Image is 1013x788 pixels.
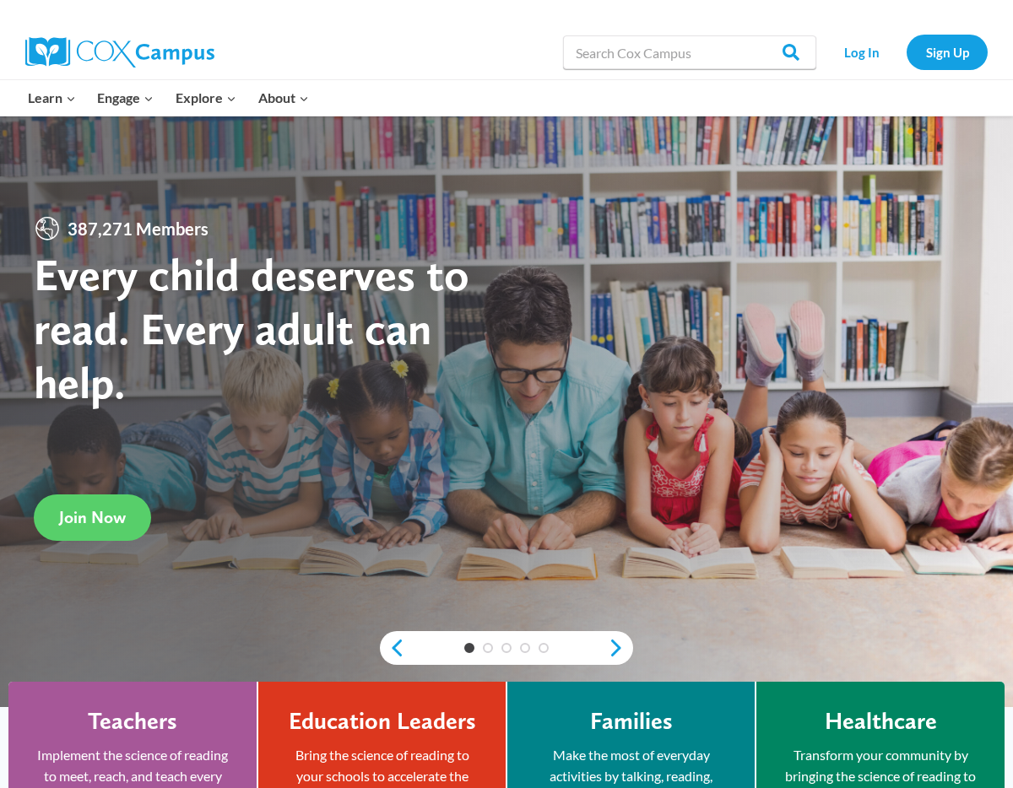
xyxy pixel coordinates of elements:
a: 1 [464,643,474,653]
span: Learn [28,87,76,109]
a: Log In [825,35,898,69]
a: 2 [483,643,493,653]
span: Explore [176,87,236,109]
nav: Secondary Navigation [825,35,988,69]
h4: Teachers [88,707,177,736]
a: Sign Up [907,35,988,69]
h4: Families [590,707,673,736]
a: 3 [501,643,512,653]
span: Join Now [59,507,126,527]
a: 5 [539,643,549,653]
span: 387,271 Members [61,215,215,242]
input: Search Cox Campus [563,35,816,69]
a: next [608,638,633,658]
a: 4 [520,643,530,653]
span: About [258,87,309,109]
h4: Healthcare [825,707,937,736]
a: previous [380,638,405,658]
a: Join Now [34,494,151,541]
nav: Primary Navigation [17,80,319,116]
div: content slider buttons [380,631,633,665]
strong: Every child deserves to read. Every adult can help. [34,247,469,408]
h4: Education Leaders [289,707,476,736]
span: Engage [97,87,154,109]
img: Cox Campus [25,37,214,67]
